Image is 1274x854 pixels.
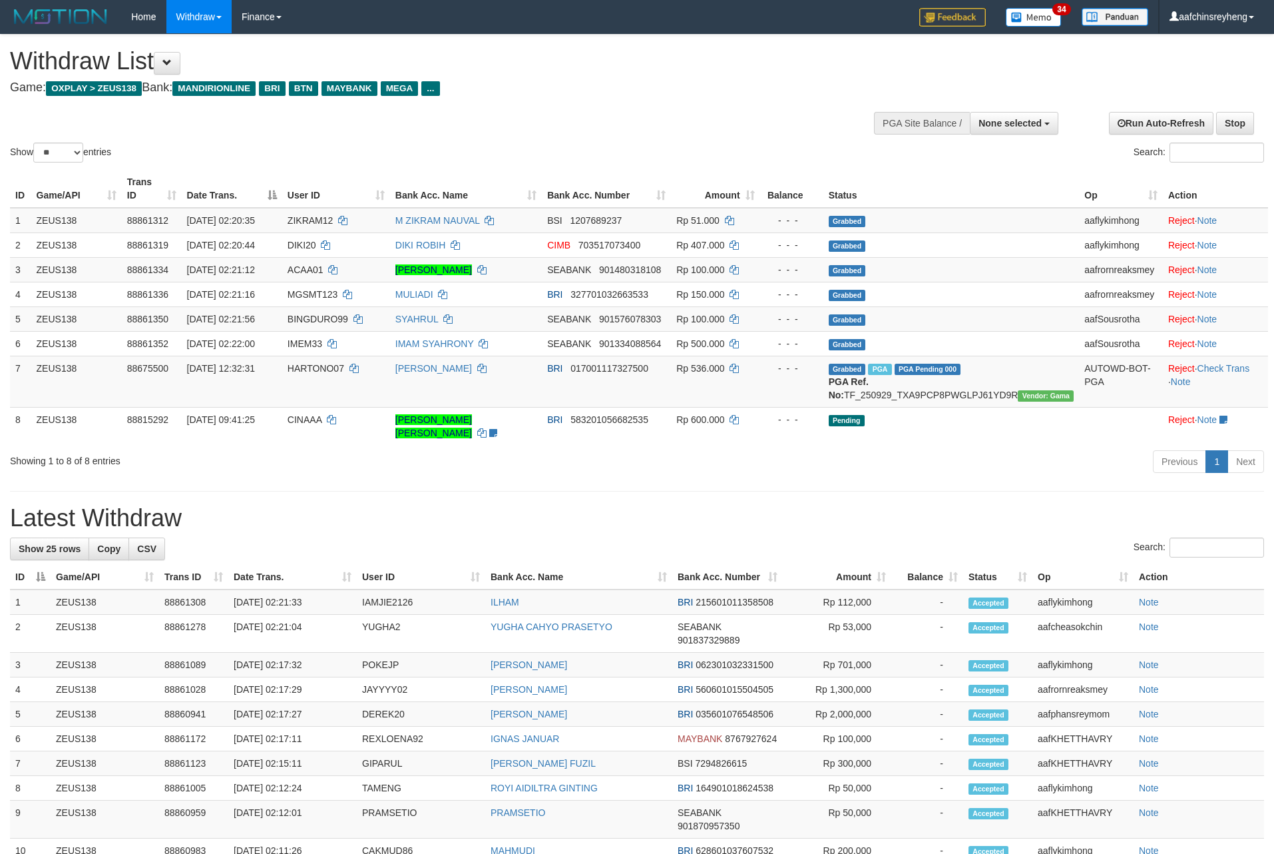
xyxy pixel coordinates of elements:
img: Button%20Memo.svg [1006,8,1062,27]
td: 1 [10,590,51,615]
td: · [1163,407,1268,445]
a: Run Auto-Refresh [1109,112,1213,135]
img: panduan.png [1082,8,1148,26]
span: Copy 327701032663533 to clipboard [570,289,648,300]
td: 2 [10,615,51,653]
span: [DATE] 02:20:44 [187,240,255,250]
td: 5 [10,306,31,331]
td: TAMENG [357,776,485,801]
div: - - - [765,263,818,276]
a: Reject [1168,314,1195,324]
td: 88861123 [159,751,228,776]
span: 88861312 [127,215,168,226]
td: GIPARUL [357,751,485,776]
a: Copy [89,538,129,560]
span: SEABANK [678,622,722,632]
td: 6 [10,727,51,751]
select: Showentries [33,143,83,163]
span: [DATE] 09:41:25 [187,414,255,425]
span: BSI [547,215,562,226]
span: BRI [678,709,693,719]
a: M ZIKRAM NAUVAL [395,215,480,226]
span: Copy 7294826615 to clipboard [695,758,747,769]
span: Rp 51.000 [676,215,720,226]
td: · [1163,257,1268,282]
div: - - - [765,312,818,326]
th: Bank Acc. Name: activate to sort column ascending [390,170,542,208]
a: Note [1139,733,1159,744]
span: Copy 901576078303 to clipboard [599,314,661,324]
td: 9 [10,801,51,839]
td: aafphansreymom [1032,702,1134,727]
span: Copy 215601011358508 to clipboard [696,597,773,608]
th: ID [10,170,31,208]
span: SEABANK [547,338,591,349]
span: BRI [678,684,693,695]
span: 88861350 [127,314,168,324]
td: 4 [10,282,31,306]
span: PGA Pending [895,364,961,375]
td: ZEUS138 [51,801,159,839]
td: 88860959 [159,801,228,839]
td: 88861172 [159,727,228,751]
td: [DATE] 02:15:11 [228,751,357,776]
td: aafSousrotha [1079,331,1163,356]
td: 88860941 [159,702,228,727]
span: Rp 600.000 [676,414,724,425]
span: MAYBANK [321,81,377,96]
th: User ID: activate to sort column ascending [282,170,390,208]
span: BRI [678,659,693,670]
td: Rp 50,000 [783,776,891,801]
td: aaflykimhong [1032,653,1134,677]
td: aafcheasokchin [1032,615,1134,653]
span: [DATE] 02:20:35 [187,215,255,226]
span: CSV [137,544,156,554]
td: TF_250929_TXA9PCP8PWGLPJ61YD9R [823,356,1080,407]
td: 8 [10,776,51,801]
span: Rp 500.000 [676,338,724,349]
span: BINGDURO99 [288,314,348,324]
span: Copy 8767927624 to clipboard [725,733,777,744]
span: Copy 062301032331500 to clipboard [696,659,773,670]
td: [DATE] 02:12:24 [228,776,357,801]
th: Action [1134,565,1264,590]
td: ZEUS138 [51,677,159,702]
a: Reject [1168,338,1195,349]
td: 88861278 [159,615,228,653]
a: 1 [1205,450,1228,473]
th: Trans ID: activate to sort column ascending [159,565,228,590]
span: [DATE] 12:32:31 [187,363,255,374]
div: PGA Site Balance / [874,112,970,135]
a: Note [1139,758,1159,769]
span: 34 [1052,3,1070,15]
a: YUGHA CAHYO PRASETYO [491,622,612,632]
span: ZIKRAM12 [288,215,333,226]
th: Game/API: activate to sort column ascending [31,170,122,208]
span: None selected [978,118,1042,129]
span: Grabbed [829,265,866,276]
th: ID: activate to sort column descending [10,565,51,590]
td: 88861089 [159,653,228,677]
a: Reject [1168,363,1195,374]
a: PRAMSETIO [491,807,545,818]
td: - [891,615,963,653]
label: Show entries [10,143,111,163]
td: - [891,653,963,677]
a: Check Trans [1197,363,1250,374]
span: Grabbed [829,290,866,301]
td: ZEUS138 [51,702,159,727]
a: Reject [1168,414,1195,425]
a: Next [1227,450,1264,473]
td: aafSousrotha [1079,306,1163,331]
td: POKEJP [357,653,485,677]
span: IMEM33 [288,338,322,349]
td: ZEUS138 [31,356,122,407]
span: Copy 703517073400 to clipboard [578,240,640,250]
span: 88861352 [127,338,168,349]
span: Marked by aaftrukkakada [868,364,891,375]
td: [DATE] 02:12:01 [228,801,357,839]
td: aaflykimhong [1032,776,1134,801]
td: [DATE] 02:21:33 [228,590,357,615]
span: Copy 164901018624538 to clipboard [696,783,773,793]
a: IMAM SYAHRONY [395,338,474,349]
